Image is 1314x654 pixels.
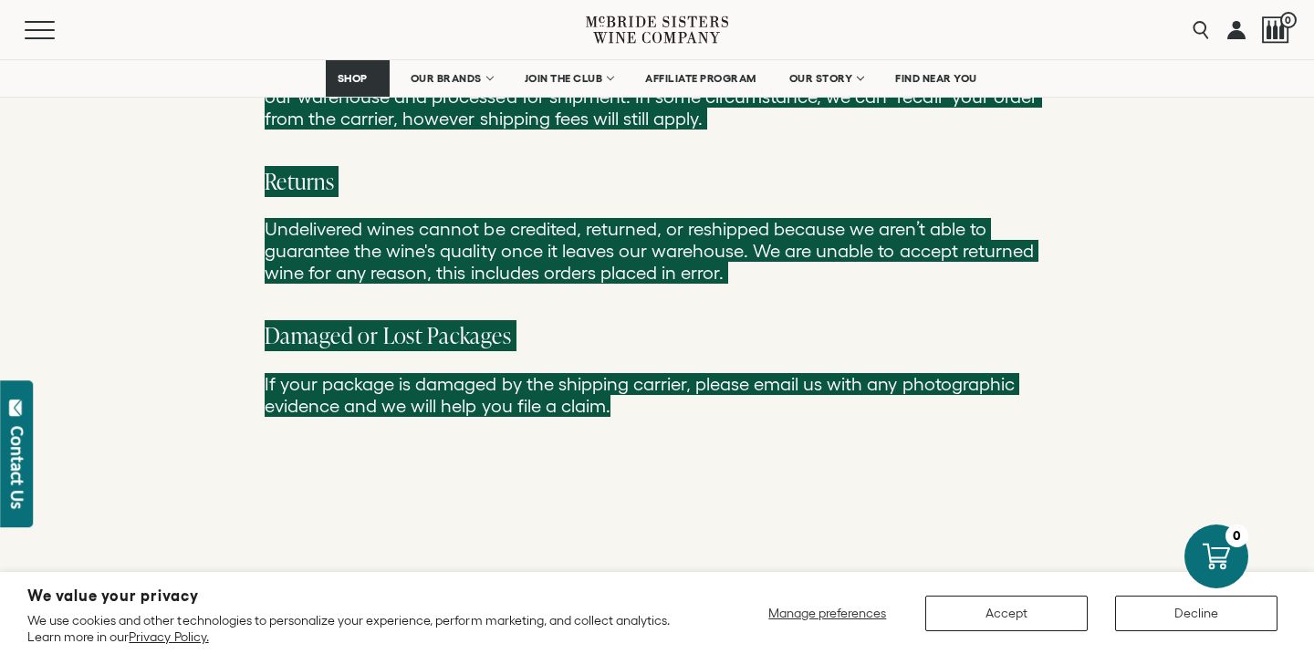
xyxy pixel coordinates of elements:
[768,606,886,620] span: Manage preferences
[27,588,694,604] h2: We value your privacy
[411,72,482,85] span: OUR BRANDS
[265,166,1049,197] h3: Returns
[525,72,603,85] span: JOIN THE CLUB
[645,72,756,85] span: AFFILIATE PROGRAM
[8,426,26,509] div: Contact Us
[513,60,625,97] a: JOIN THE CLUB
[265,218,1049,284] p: Undelivered wines cannot be credited, returned, or reshipped because we aren’t able to guarantee ...
[883,60,989,97] a: FIND NEAR YOU
[633,60,768,97] a: AFFILIATE PROGRAM
[1225,524,1248,547] div: 0
[1115,596,1277,631] button: Decline
[895,72,977,85] span: FIND NEAR YOU
[27,612,694,645] p: We use cookies and other technologies to personalize your experience, perform marketing, and coll...
[777,60,875,97] a: OUR STORY
[129,629,208,644] a: Privacy Policy.
[1280,12,1297,28] span: 0
[338,72,369,85] span: SHOP
[326,60,390,97] a: SHOP
[789,72,853,85] span: OUR STORY
[757,596,898,631] button: Manage preferences
[25,21,90,39] button: Mobile Menu Trigger
[399,60,504,97] a: OUR BRANDS
[265,320,1049,351] h3: Damaged or Lost Packages
[265,373,1049,417] p: If your package is damaged by the shipping carrier, please email us with any photographic evidenc...
[925,596,1088,631] button: Accept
